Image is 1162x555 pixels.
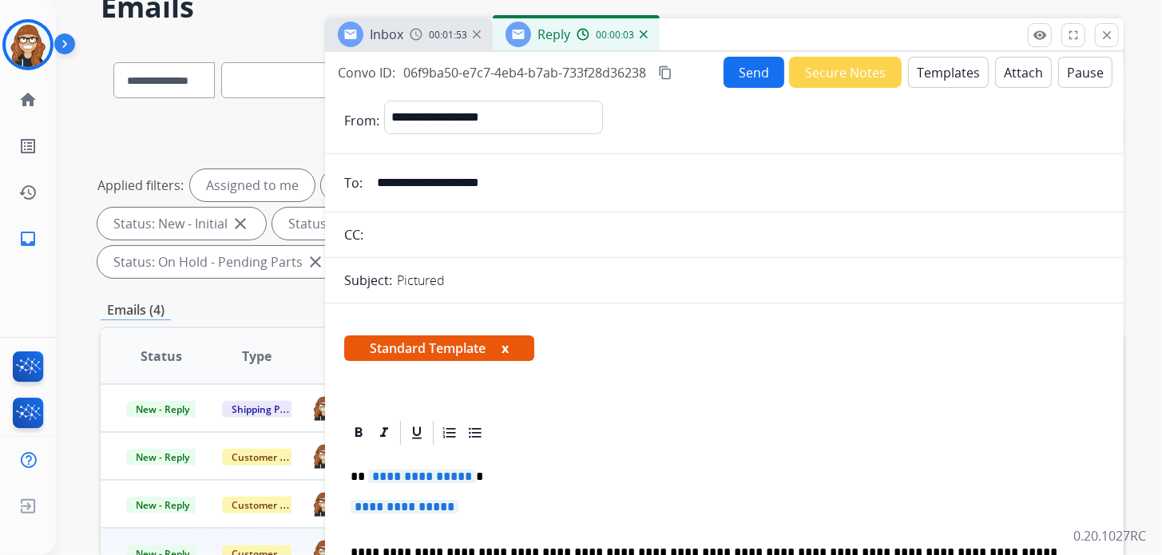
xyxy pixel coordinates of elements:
div: Ordered List [438,421,462,445]
p: To: [344,173,363,192]
span: 06f9ba50-e7c7-4eb4-b7ab-733f28d36238 [403,64,646,81]
mat-icon: fullscreen [1066,28,1081,42]
div: Italic [372,421,396,445]
div: Bold [347,421,371,445]
mat-icon: close [1100,28,1114,42]
span: Customer Support [222,449,326,466]
mat-icon: remove_red_eye [1033,28,1047,42]
div: Status: New - Initial [97,208,266,240]
span: Inbox [370,26,403,43]
button: Secure Notes [789,57,902,88]
button: Pause [1058,57,1112,88]
div: Assigned to me [190,169,315,201]
div: Type: Customer Support [321,169,523,201]
p: Subject: [344,271,392,290]
div: Underline [405,421,429,445]
span: New - Reply [126,401,199,418]
span: 00:01:53 [429,29,467,42]
p: 0.20.1027RC [1073,526,1146,545]
mat-icon: list_alt [18,137,38,156]
div: Status: On Hold - Pending Parts [97,246,341,278]
mat-icon: home [18,90,38,109]
div: Bullet List [463,421,487,445]
button: x [502,339,509,358]
p: CC: [344,225,363,244]
span: Customer Support [222,497,326,513]
span: Status [141,347,182,366]
p: Emails (4) [101,300,171,320]
span: Standard Template [344,335,534,361]
mat-icon: inbox [18,229,38,248]
img: agent-avatar [311,491,336,517]
img: agent-avatar [311,443,336,470]
mat-icon: close [306,252,325,272]
span: Shipping Protection [222,401,331,418]
p: Applied filters: [97,176,184,195]
button: Send [724,57,784,88]
div: Status: New - Reply [272,208,441,240]
img: avatar [6,22,50,67]
span: New - Reply [126,497,199,513]
mat-icon: history [18,183,38,202]
button: Templates [908,57,989,88]
p: Convo ID: [338,63,395,82]
span: 00:00:03 [596,29,634,42]
span: Reply [537,26,570,43]
mat-icon: close [231,214,250,233]
span: Type [242,347,272,366]
p: Pictured [397,271,445,290]
img: agent-avatar [311,395,336,422]
span: New - Reply [126,449,199,466]
mat-icon: content_copy [658,65,672,80]
button: Attach [995,57,1052,88]
p: From: [344,111,379,130]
